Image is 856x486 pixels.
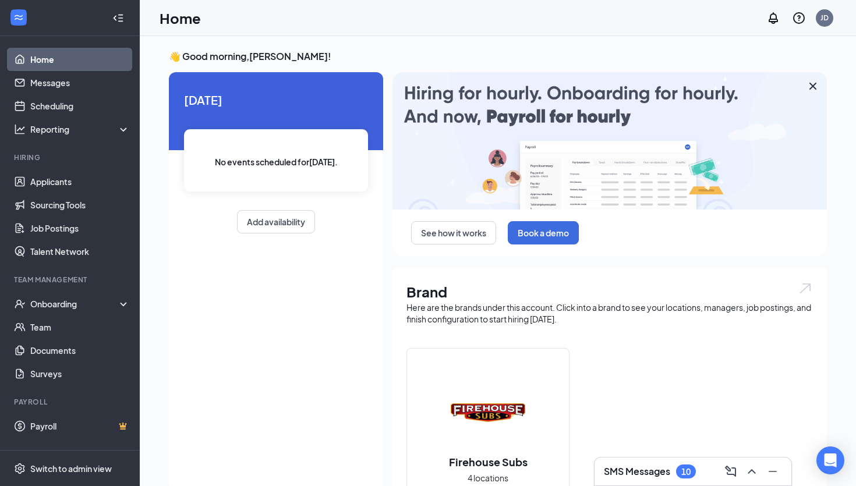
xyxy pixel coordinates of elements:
[14,123,26,135] svg: Analysis
[14,463,26,474] svg: Settings
[820,13,829,23] div: JD
[604,465,670,478] h3: SMS Messages
[13,12,24,23] svg: WorkstreamLogo
[215,155,338,168] span: No events scheduled for [DATE] .
[14,397,128,407] div: Payroll
[406,301,813,325] div: Here are the brands under this account. Click into a brand to see your locations, managers, job p...
[816,446,844,474] div: Open Intercom Messenger
[724,464,738,478] svg: ComposeMessage
[508,221,579,244] button: Book a demo
[30,463,112,474] div: Switch to admin view
[112,12,124,24] svg: Collapse
[806,79,820,93] svg: Cross
[30,240,130,263] a: Talent Network
[30,94,130,118] a: Scheduling
[169,50,827,63] h3: 👋 Good morning, [PERSON_NAME] !
[721,462,740,481] button: ComposeMessage
[742,462,761,481] button: ChevronUp
[30,298,120,310] div: Onboarding
[437,455,539,469] h2: Firehouse Subs
[681,467,691,477] div: 10
[798,282,813,295] img: open.6027fd2a22e1237b5b06.svg
[766,11,780,25] svg: Notifications
[468,471,508,484] span: 4 locations
[30,193,130,217] a: Sourcing Tools
[14,152,128,162] div: Hiring
[14,275,128,285] div: Team Management
[30,414,130,438] a: PayrollCrown
[406,282,813,301] h1: Brand
[30,123,130,135] div: Reporting
[392,72,827,210] img: payroll-large.gif
[14,298,26,310] svg: UserCheck
[184,91,368,109] span: [DATE]
[411,221,496,244] button: See how it works
[237,210,315,233] button: Add availability
[30,48,130,71] a: Home
[745,464,759,478] svg: ChevronUp
[451,375,525,450] img: Firehouse Subs
[763,462,782,481] button: Minimize
[30,71,130,94] a: Messages
[30,170,130,193] a: Applicants
[30,217,130,240] a: Job Postings
[160,8,201,28] h1: Home
[30,362,130,385] a: Surveys
[30,339,130,362] a: Documents
[792,11,806,25] svg: QuestionInfo
[30,315,130,339] a: Team
[766,464,780,478] svg: Minimize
